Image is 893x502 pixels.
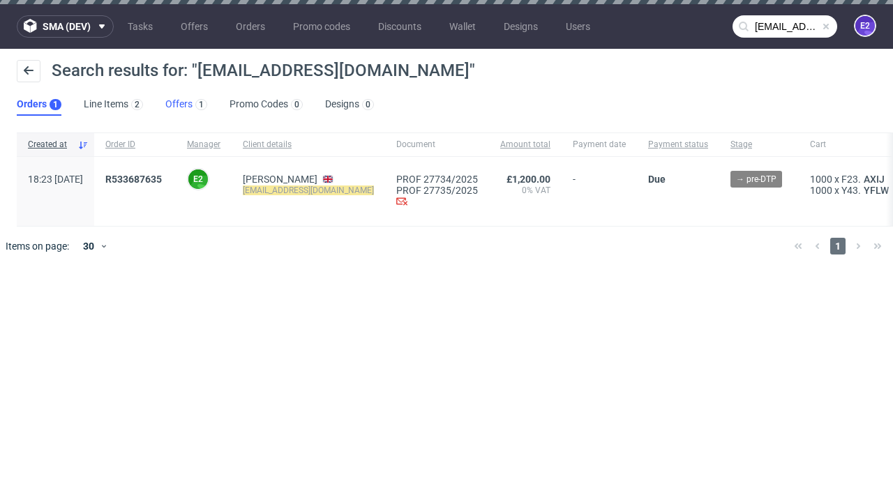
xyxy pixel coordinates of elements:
a: Discounts [370,15,430,38]
a: PROF 27734/2025 [396,174,478,185]
a: R533687635 [105,174,165,185]
span: - [573,174,626,209]
div: 0 [294,100,299,109]
span: Order ID [105,139,165,151]
div: 30 [75,236,100,256]
a: PROF 27735/2025 [396,185,478,196]
span: Y43. [841,185,861,196]
a: AXIJ [861,174,887,185]
span: 18:23 [DATE] [28,174,83,185]
span: R533687635 [105,174,162,185]
a: Designs [495,15,546,38]
a: Promo Codes0 [230,93,303,116]
span: Cart [810,139,892,151]
span: F23. [841,174,861,185]
a: [PERSON_NAME] [243,174,317,185]
span: 1000 [810,185,832,196]
span: Amount total [500,139,550,151]
span: sma (dev) [43,22,91,31]
figcaption: e2 [855,16,875,36]
span: Client details [243,139,374,151]
span: Document [396,139,478,151]
a: Wallet [441,15,484,38]
a: Orders [227,15,273,38]
span: 1000 [810,174,832,185]
a: Offers1 [165,93,207,116]
span: £1,200.00 [506,174,550,185]
span: Due [648,174,666,185]
div: 2 [135,100,140,109]
mark: [EMAIL_ADDRESS][DOMAIN_NAME] [243,185,374,195]
a: Line Items2 [84,93,143,116]
div: x [810,185,892,196]
span: Manager [187,139,220,151]
div: x [810,174,892,185]
span: Items on page: [6,239,69,253]
div: 1 [53,100,58,109]
a: YFLW [861,185,892,196]
a: Tasks [119,15,161,38]
a: Users [557,15,599,38]
figcaption: e2 [188,169,208,189]
div: 0 [366,100,370,109]
span: Payment date [573,139,626,151]
a: Offers [172,15,216,38]
button: sma (dev) [17,15,114,38]
span: Search results for: "[EMAIL_ADDRESS][DOMAIN_NAME]" [52,61,475,80]
span: Stage [730,139,788,151]
a: Designs0 [325,93,374,116]
span: Created at [28,139,72,151]
a: Orders1 [17,93,61,116]
div: 1 [199,100,204,109]
a: Promo codes [285,15,359,38]
span: 0% VAT [500,185,550,196]
span: Payment status [648,139,708,151]
span: → pre-DTP [736,173,776,185]
span: 1 [830,238,846,254]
